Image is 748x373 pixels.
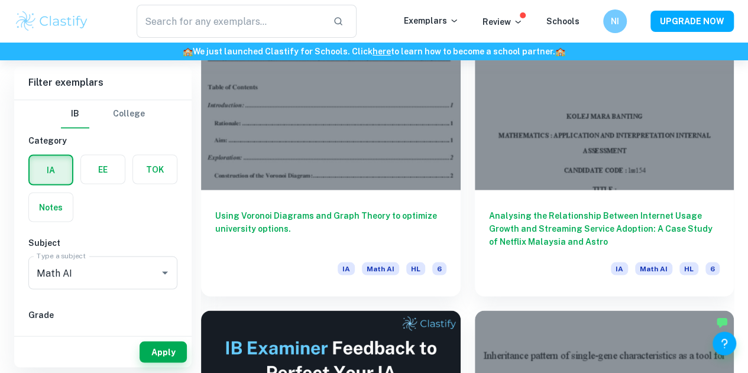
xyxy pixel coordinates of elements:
[28,308,177,321] h6: Grade
[81,155,125,183] button: EE
[28,134,177,147] h6: Category
[432,262,446,275] span: 6
[140,341,187,362] button: Apply
[635,262,672,275] span: Math AI
[183,47,193,56] span: 🏫
[650,11,734,32] button: UPGRADE NOW
[215,209,446,248] h6: Using Voronoi Diagrams and Graph Theory to optimize university options.
[489,209,720,248] h6: Analysing the Relationship Between Internet Usage Growth and Streaming Service Adoption: A Case S...
[133,155,177,183] button: TOK
[713,332,736,355] button: Help and Feedback
[406,262,425,275] span: HL
[28,236,177,249] h6: Subject
[2,45,746,58] h6: We just launched Clastify for Schools. Click to learn how to become a school partner.
[29,193,73,221] button: Notes
[137,5,323,38] input: Search for any exemplars...
[362,262,399,275] span: Math AI
[61,100,89,128] button: IB
[611,262,628,275] span: IA
[14,66,192,99] h6: Filter exemplars
[603,9,627,33] button: NI
[14,9,89,33] img: Clastify logo
[61,100,145,128] div: Filter type choice
[679,262,698,275] span: HL
[404,14,459,27] p: Exemplars
[30,155,72,184] button: IA
[608,15,622,28] h6: NI
[546,17,579,26] a: Schools
[113,100,145,128] button: College
[157,264,173,281] button: Open
[705,262,720,275] span: 6
[373,47,391,56] a: here
[716,316,728,328] img: Marked
[555,47,565,56] span: 🏫
[338,262,355,275] span: IA
[37,251,86,261] label: Type a subject
[483,15,523,28] p: Review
